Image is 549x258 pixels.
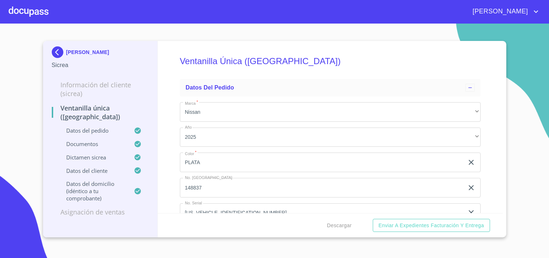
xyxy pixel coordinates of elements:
[52,127,134,134] p: Datos del pedido
[186,84,234,91] span: Datos del pedido
[52,208,149,216] p: Asignación de Ventas
[52,61,149,70] p: Sicrea
[180,46,481,76] h5: Ventanilla Única ([GEOGRAPHIC_DATA])
[52,180,134,202] p: Datos del domicilio (idéntico a tu comprobante)
[180,102,481,122] div: Nissan
[52,154,134,161] p: Dictamen Sicrea
[180,79,481,96] div: Datos del pedido
[52,46,66,58] img: Docupass spot blue
[52,104,149,121] p: Ventanilla Única ([GEOGRAPHIC_DATA])
[52,140,134,147] p: Documentos
[467,6,540,17] button: account of current user
[467,183,476,192] button: clear input
[467,208,476,217] button: clear input
[379,221,484,230] span: Enviar a Expedientes Facturación y Entrega
[324,219,355,232] button: Descargar
[180,128,481,147] div: 2025
[52,167,134,174] p: Datos del cliente
[467,6,532,17] span: [PERSON_NAME]
[373,219,490,232] button: Enviar a Expedientes Facturación y Entrega
[467,158,476,167] button: clear input
[66,49,109,55] p: [PERSON_NAME]
[327,221,352,230] span: Descargar
[52,46,149,61] div: [PERSON_NAME]
[52,80,149,98] p: Información del Cliente (Sicrea)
